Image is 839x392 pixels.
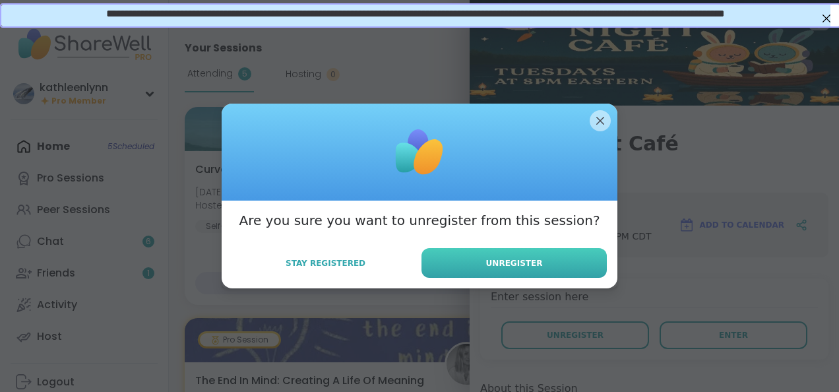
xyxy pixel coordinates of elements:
img: ShareWell Logomark [387,119,452,185]
span: Unregister [486,257,543,269]
button: Stay Registered [232,249,419,277]
button: Unregister [421,248,607,278]
span: Stay Registered [286,257,365,269]
h3: Are you sure you want to unregister from this session? [239,211,600,230]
